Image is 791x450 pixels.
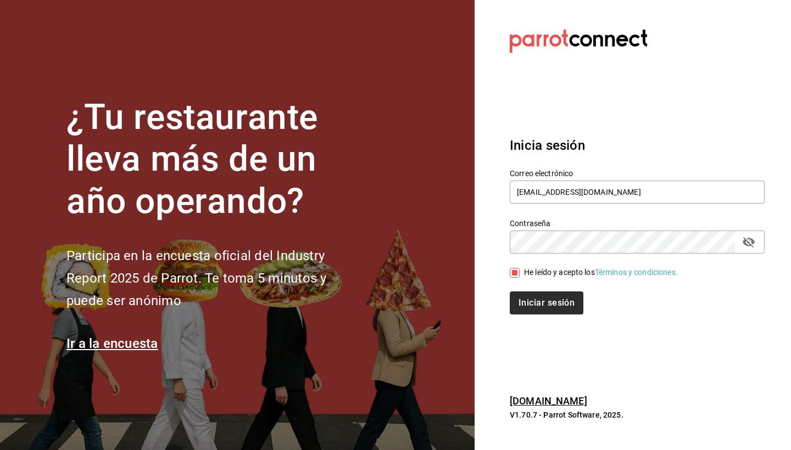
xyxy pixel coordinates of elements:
label: Correo electrónico [510,169,765,177]
a: Ir a la encuesta [66,336,158,351]
h2: Participa en la encuesta oficial del Industry Report 2025 de Parrot. Te toma 5 minutos y puede se... [66,245,363,312]
p: V1.70.7 - Parrot Software, 2025. [510,409,765,420]
a: [DOMAIN_NAME] [510,395,587,407]
a: Términos y condiciones. [595,268,678,277]
button: Iniciar sesión [510,291,583,314]
h3: Inicia sesión [510,136,765,155]
div: He leído y acepto los [524,267,678,278]
button: passwordField [739,233,758,251]
h1: ¿Tu restaurante lleva más de un año operando? [66,97,363,223]
input: Ingresa tu correo electrónico [510,181,765,204]
label: Contraseña [510,219,765,227]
